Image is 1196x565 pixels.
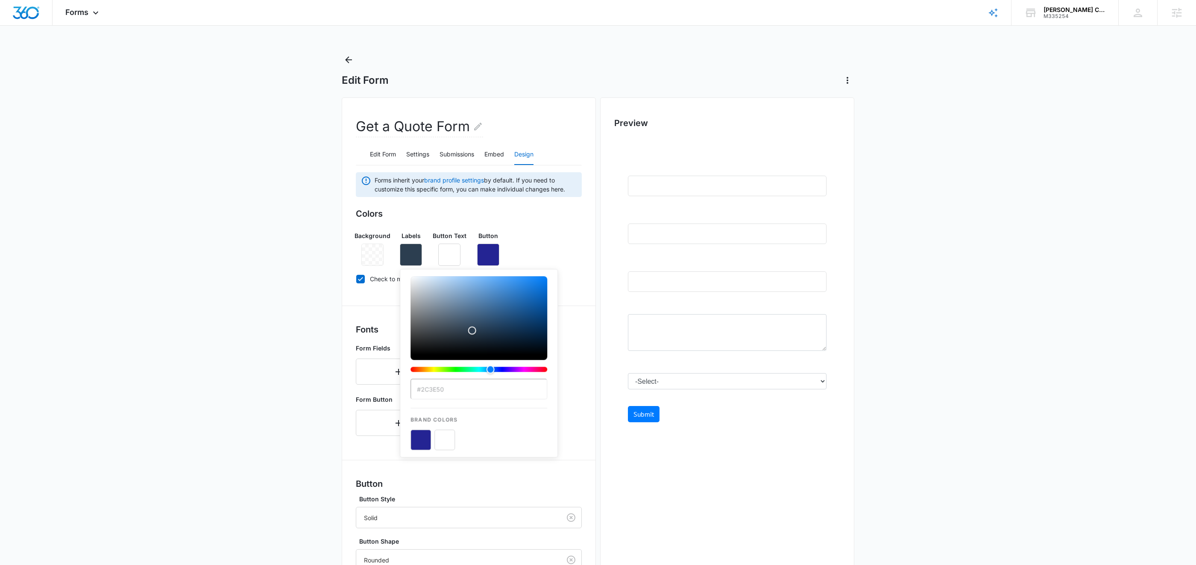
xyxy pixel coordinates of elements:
[402,231,421,240] p: Labels
[410,379,547,399] input: color-picker-input
[410,276,547,355] div: Color
[514,144,534,165] button: Design
[614,117,840,129] h2: Preview
[841,74,854,87] button: Actions
[356,116,483,137] h2: Get a Quote Form
[406,144,429,165] button: Settings
[356,395,441,404] p: Form Button
[65,8,88,17] span: Forms
[1044,13,1106,19] div: account id
[356,477,582,490] h3: Button
[478,231,498,240] p: Button
[564,511,578,524] button: Clear
[356,274,582,283] label: Check to make background transparent
[410,276,547,450] div: color-picker-container
[424,177,484,184] a: brand profile settings
[359,494,585,503] label: Button Style
[410,367,547,372] div: Hue
[433,231,466,240] p: Button Text
[342,53,355,67] button: Back
[356,323,582,336] h3: Fonts
[359,537,585,546] label: Button Shape
[440,144,474,165] button: Submissions
[356,207,582,220] h3: Colors
[342,74,389,87] h1: Edit Form
[473,116,483,137] button: Edit Form Name
[6,253,26,262] span: Submit
[410,276,547,379] div: color-picker
[355,231,390,240] p: Background
[410,408,547,424] p: Brand Colors
[484,144,504,165] button: Embed
[1044,6,1106,13] div: account name
[375,176,577,194] span: Forms inherit your by default. If you need to customize this specific form, you can make individu...
[356,344,441,353] p: Form Fields
[370,144,396,165] button: Edit Form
